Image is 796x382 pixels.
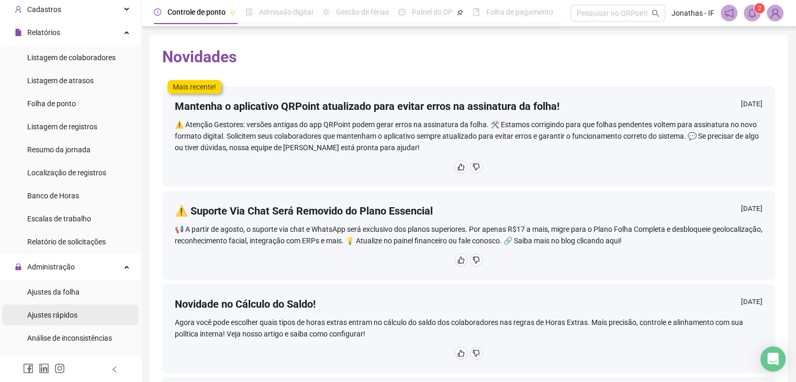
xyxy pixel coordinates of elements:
[457,256,465,264] span: like
[27,168,106,177] span: Localização de registros
[741,297,763,310] div: [DATE]
[27,288,80,296] span: Ajustes da folha
[175,119,763,153] div: ⚠️ Atenção Gestores: versões antigas do app QRPoint podem gerar erros na assinatura da folha. 🛠️ ...
[167,8,226,16] span: Controle de ponto
[27,192,79,200] span: Banco de Horas
[27,99,76,108] span: Folha de ponto
[27,238,106,246] span: Relatório de solicitações
[27,334,112,342] span: Análise de inconsistências
[758,5,761,12] span: 2
[23,363,33,374] span: facebook
[724,8,734,18] span: notification
[245,8,253,16] span: file-done
[457,163,465,171] span: like
[27,76,94,85] span: Listagem de atrasos
[760,346,786,372] div: Open Intercom Messenger
[167,80,221,94] label: Mais recente!
[473,8,480,16] span: book
[322,8,330,16] span: sun
[15,6,22,13] span: user-add
[39,363,49,374] span: linkedin
[54,363,65,374] span: instagram
[154,8,161,16] span: clock-circle
[486,8,553,16] span: Folha de pagamento
[111,366,118,373] span: left
[175,223,763,246] div: 📢 A partir de agosto, o suporte via chat e WhatsApp será exclusivo dos planos superiores. Por ape...
[457,9,463,16] span: pushpin
[175,297,316,311] h4: Novidade no Cálculo do Saldo!
[175,204,433,218] h4: ⚠️ Suporte Via Chat Será Removido do Plano Essencial
[747,8,757,18] span: bell
[230,9,236,16] span: pushpin
[27,263,75,271] span: Administração
[162,47,775,67] h2: Novidades
[473,350,480,357] span: dislike
[741,99,763,112] div: [DATE]
[473,256,480,264] span: dislike
[457,350,465,357] span: like
[27,311,77,319] span: Ajustes rápidos
[175,317,763,340] div: Agora você pode escolher quais tipos de horas extras entram no cálculo do saldo dos colaboradores...
[27,28,60,37] span: Relatórios
[27,215,91,223] span: Escalas de trabalho
[671,7,714,19] span: Jonathas - IF
[175,99,559,114] h4: Mantenha o aplicativo QRPoint atualizado para evitar erros na assinatura da folha!
[412,8,453,16] span: Painel do DP
[27,145,91,154] span: Resumo da jornada
[398,8,406,16] span: dashboard
[767,5,783,21] img: 78964
[336,8,389,16] span: Gestão de férias
[27,53,116,62] span: Listagem de colaboradores
[652,9,659,17] span: search
[259,8,313,16] span: Admissão digital
[754,3,765,14] sup: 2
[741,204,763,217] div: [DATE]
[27,5,61,14] span: Cadastros
[15,263,22,271] span: lock
[473,163,480,171] span: dislike
[27,122,97,131] span: Listagem de registros
[15,29,22,36] span: file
